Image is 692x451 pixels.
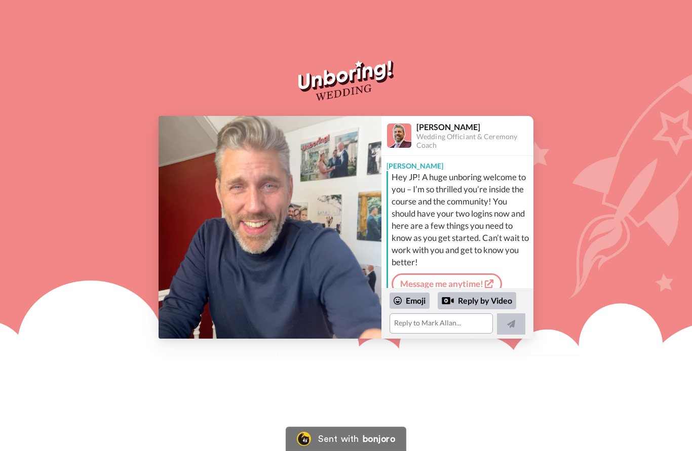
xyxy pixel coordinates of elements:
[390,293,430,309] div: Emoji
[159,116,381,339] img: b7e43179-4c80-4d07-9585-8d6ff35981fd-thumb.jpg
[298,60,393,101] img: Unboring!Wedding logo
[438,292,516,309] div: Reply by Video
[442,295,454,307] div: Reply by Video
[416,122,533,132] div: [PERSON_NAME]
[392,273,502,295] a: Message me anytime!
[387,124,411,148] img: Profile Image
[392,171,531,268] div: Hey JP! A huge unboring welcome to you – I’m so thrilled you’re inside the course and the communi...
[381,156,533,171] div: [PERSON_NAME]
[416,133,533,150] div: Wedding Officiant & Ceremony Coach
